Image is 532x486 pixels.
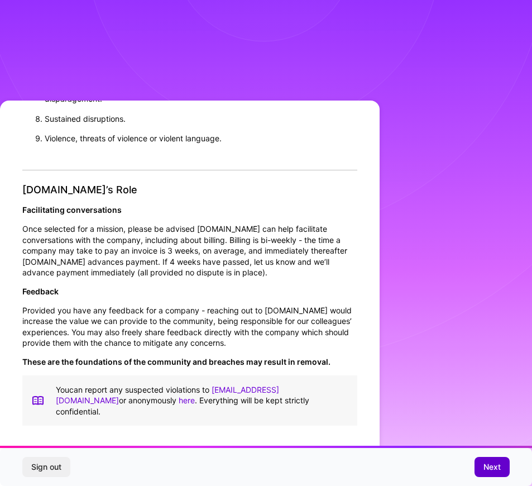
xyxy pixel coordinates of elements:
[22,305,357,349] p: Provided you have any feedback for a company - reaching out to [DOMAIN_NAME] would increase the v...
[45,109,357,129] li: Sustained disruptions.
[22,184,357,196] h4: [DOMAIN_NAME]’s Role
[45,128,357,149] li: Violence, threats of violence or violent language.
[22,223,357,278] p: Once selected for a mission, please be advised [DOMAIN_NAME] can help facilitate conversations wi...
[483,461,501,473] span: Next
[22,357,330,366] strong: These are the foundations of the community and breaches may result in removal.
[22,205,122,215] strong: Facilitating conversations
[179,396,195,405] a: here
[22,287,59,296] strong: Feedback
[22,457,70,477] button: Sign out
[31,461,61,473] span: Sign out
[475,457,510,477] button: Next
[31,384,45,417] img: book icon
[56,384,348,417] p: You can report any suspected violations to or anonymously . Everything will be kept strictly conf...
